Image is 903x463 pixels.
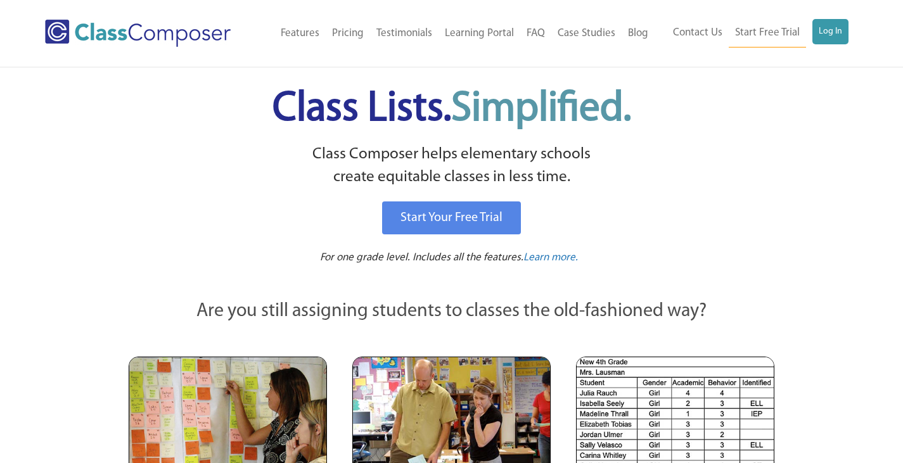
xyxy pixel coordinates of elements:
[45,20,231,47] img: Class Composer
[326,20,370,48] a: Pricing
[129,298,775,326] p: Are you still assigning students to classes the old-fashioned way?
[258,20,655,48] nav: Header Menu
[729,19,806,48] a: Start Free Trial
[370,20,439,48] a: Testimonials
[382,201,521,234] a: Start Your Free Trial
[400,212,503,224] span: Start Your Free Trial
[812,19,849,44] a: Log In
[272,89,631,130] span: Class Lists.
[523,252,578,263] span: Learn more.
[520,20,551,48] a: FAQ
[622,20,655,48] a: Blog
[667,19,729,47] a: Contact Us
[551,20,622,48] a: Case Studies
[439,20,520,48] a: Learning Portal
[451,89,631,130] span: Simplified.
[655,19,849,48] nav: Header Menu
[127,143,777,189] p: Class Composer helps elementary schools create equitable classes in less time.
[274,20,326,48] a: Features
[320,252,523,263] span: For one grade level. Includes all the features.
[523,250,578,266] a: Learn more.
